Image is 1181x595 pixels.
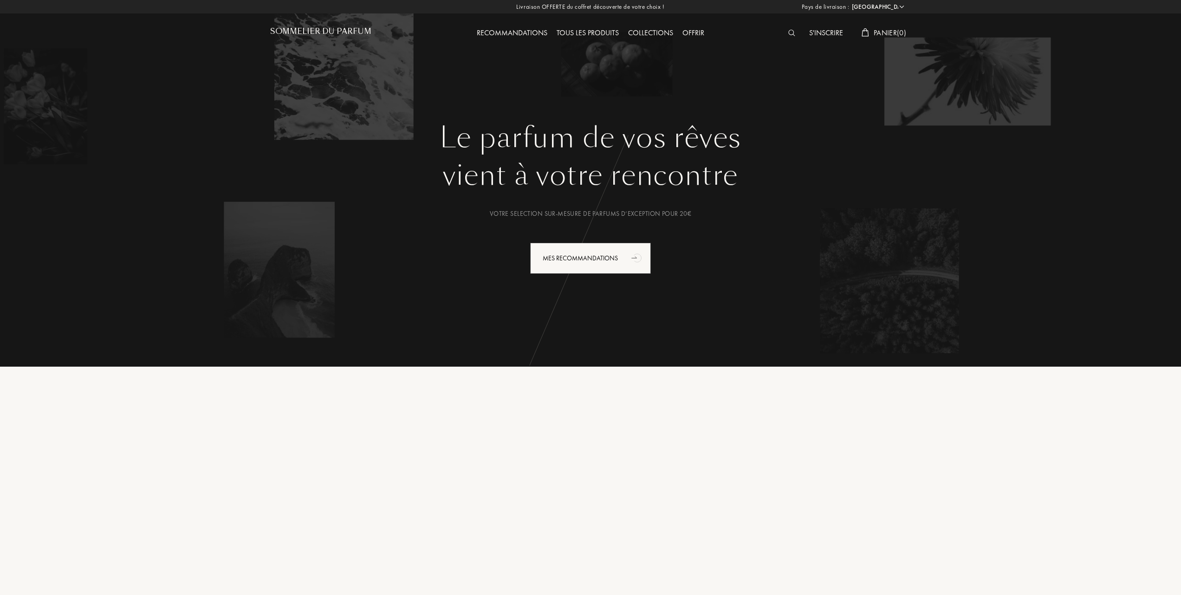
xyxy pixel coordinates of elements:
a: Mes Recommandationsanimation [523,243,658,274]
div: vient à votre rencontre [277,155,904,196]
img: search_icn_white.svg [788,30,795,36]
a: Sommelier du Parfum [270,27,371,39]
img: arrow_w.png [898,3,905,10]
div: Collections [623,27,678,39]
img: cart_white.svg [862,28,869,37]
h1: Le parfum de vos rêves [277,121,904,155]
div: Recommandations [472,27,552,39]
a: Recommandations [472,28,552,38]
div: Offrir [678,27,709,39]
a: S'inscrire [805,28,848,38]
a: Collections [623,28,678,38]
h1: Sommelier du Parfum [270,27,371,36]
div: S'inscrire [805,27,848,39]
div: Tous les produits [552,27,623,39]
span: Panier ( 0 ) [874,28,906,38]
div: animation [628,248,647,267]
a: Tous les produits [552,28,623,38]
div: Votre selection sur-mesure de parfums d’exception pour 20€ [277,209,904,219]
span: Pays de livraison : [802,2,850,12]
div: Mes Recommandations [530,243,651,274]
a: Offrir [678,28,709,38]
